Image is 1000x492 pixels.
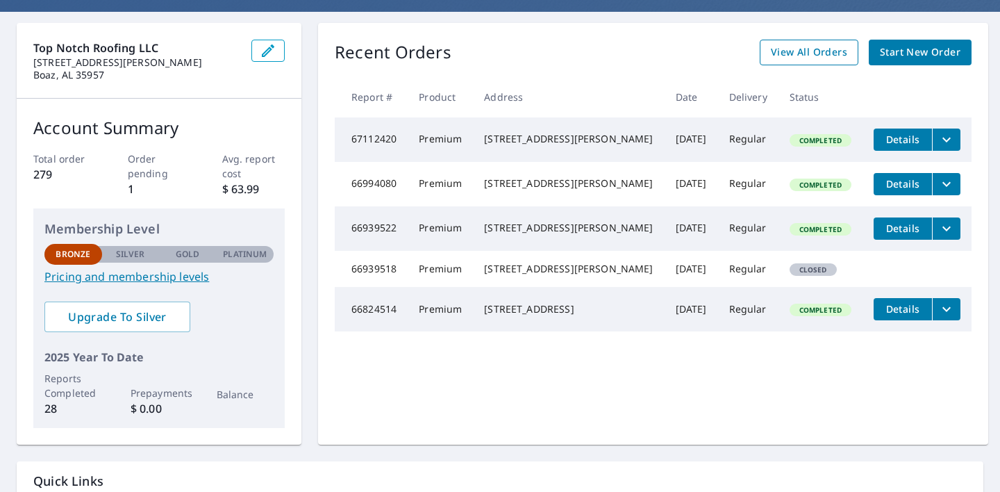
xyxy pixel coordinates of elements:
td: 66994080 [335,162,408,206]
td: 67112420 [335,117,408,162]
button: detailsBtn-66824514 [874,298,932,320]
span: Start New Order [880,44,960,61]
p: 2025 Year To Date [44,349,274,366]
p: Recent Orders [335,40,451,65]
div: [STREET_ADDRESS][PERSON_NAME] [484,262,653,276]
td: Regular [718,251,778,287]
span: Completed [791,224,850,234]
th: Status [778,76,862,117]
p: Balance [217,387,274,402]
a: Upgrade To Silver [44,302,190,332]
span: Details [882,133,924,146]
td: [DATE] [665,162,718,206]
p: Prepayments [131,386,188,400]
td: Regular [718,117,778,162]
p: Total order [33,151,97,166]
a: Pricing and membership levels [44,268,274,285]
th: Report # [335,76,408,117]
span: Closed [791,265,835,274]
button: detailsBtn-66994080 [874,173,932,195]
span: Details [882,302,924,315]
th: Delivery [718,76,778,117]
p: Bronze [56,248,90,261]
div: [STREET_ADDRESS] [484,302,653,316]
a: View All Orders [760,40,858,65]
p: 279 [33,166,97,183]
span: Completed [791,136,850,145]
p: $ 0.00 [131,400,188,417]
p: [STREET_ADDRESS][PERSON_NAME] [33,56,240,69]
td: Regular [718,162,778,206]
p: 1 [128,181,191,197]
div: [STREET_ADDRESS][PERSON_NAME] [484,221,653,235]
th: Address [473,76,664,117]
button: filesDropdownBtn-67112420 [932,129,960,151]
td: Premium [408,251,473,287]
td: Premium [408,162,473,206]
span: Upgrade To Silver [56,309,179,325]
p: Order pending [128,151,191,181]
p: Platinum [223,248,267,261]
p: Avg. report cost [222,151,285,181]
td: [DATE] [665,251,718,287]
div: [STREET_ADDRESS][PERSON_NAME] [484,132,653,146]
td: Regular [718,206,778,251]
div: [STREET_ADDRESS][PERSON_NAME] [484,177,653,190]
button: filesDropdownBtn-66824514 [932,298,960,320]
span: Completed [791,180,850,190]
span: View All Orders [771,44,847,61]
p: Boaz, AL 35957 [33,69,240,81]
p: Account Summary [33,115,285,140]
p: 28 [44,400,102,417]
span: Details [882,177,924,190]
button: detailsBtn-67112420 [874,129,932,151]
th: Product [408,76,473,117]
td: [DATE] [665,117,718,162]
p: Reports Completed [44,371,102,400]
p: Quick Links [33,473,967,490]
td: 66824514 [335,287,408,331]
th: Date [665,76,718,117]
a: Start New Order [869,40,972,65]
td: [DATE] [665,287,718,331]
span: Completed [791,305,850,315]
p: Silver [116,248,145,261]
td: [DATE] [665,206,718,251]
p: Top Notch Roofing LLC [33,40,240,56]
button: filesDropdownBtn-66939522 [932,218,960,240]
td: Premium [408,287,473,331]
p: $ 63.99 [222,181,285,197]
span: Details [882,222,924,235]
td: Premium [408,117,473,162]
p: Membership Level [44,220,274,238]
td: Regular [718,287,778,331]
button: filesDropdownBtn-66994080 [932,173,960,195]
td: Premium [408,206,473,251]
p: Gold [176,248,199,261]
td: 66939518 [335,251,408,287]
td: 66939522 [335,206,408,251]
button: detailsBtn-66939522 [874,218,932,240]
